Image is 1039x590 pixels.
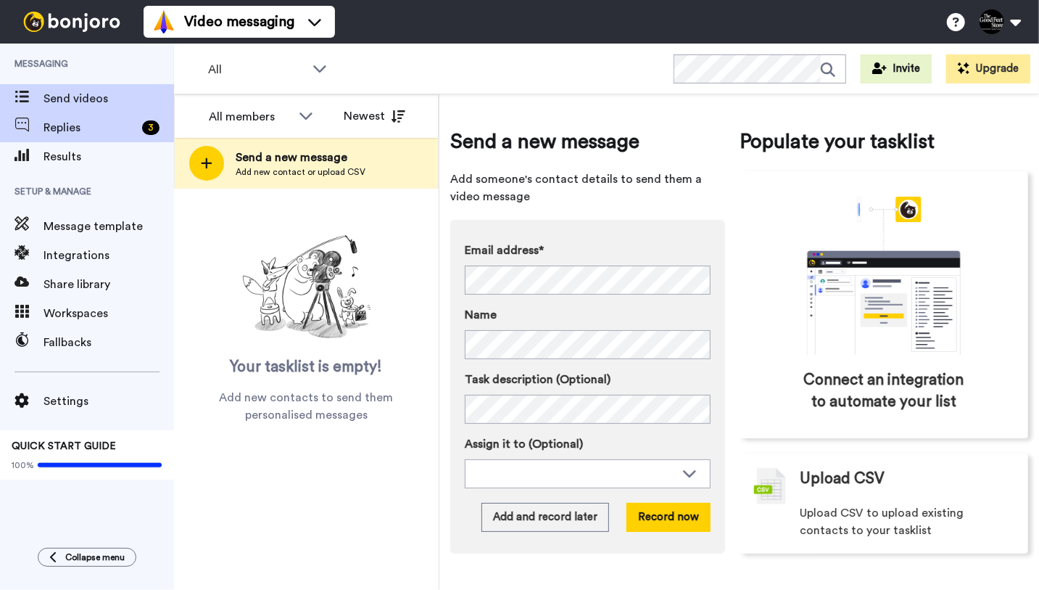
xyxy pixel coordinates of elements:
span: Send a new message [236,149,365,166]
span: All [208,61,305,78]
button: Upgrade [946,54,1030,83]
span: Workspaces [44,305,174,322]
label: Email address* [465,242,711,259]
span: Add someone's contact details to send them a video message [450,171,725,205]
div: 3 [142,120,160,135]
button: Invite [861,54,932,83]
span: Send videos [44,90,174,107]
span: Name [465,306,497,324]
span: Upload CSV to upload existing contacts to your tasklist [800,504,1014,539]
span: Replies [44,119,136,136]
button: Newest [333,102,416,131]
span: QUICK START GUIDE [12,441,116,451]
label: Task description (Optional) [465,371,711,388]
span: Settings [44,393,174,410]
img: csv-grey.png [754,468,786,504]
span: Collapse menu [65,552,125,563]
span: Fallbacks [44,334,174,351]
img: ready-set-action.png [234,229,379,345]
span: Send a new message [450,127,725,156]
span: Add new contact or upload CSV [236,166,365,178]
span: 100% [12,459,34,471]
img: vm-color.svg [152,10,175,33]
button: Record now [626,503,711,532]
div: All members [209,108,291,126]
span: Your tasklist is empty! [231,356,383,378]
div: animation [775,197,993,355]
span: Message template [44,218,174,235]
span: Connect an integration to automate your list [801,369,967,413]
span: Video messaging [184,12,294,32]
span: Upload CSV [800,468,885,490]
button: Collapse menu [38,548,136,567]
button: Add and record later [481,503,609,532]
span: Integrations [44,247,174,264]
span: Add new contacts to send them personalised messages [196,389,417,424]
span: Results [44,148,174,165]
span: Share library [44,276,174,293]
span: Populate your tasklist [740,127,1029,156]
img: bj-logo-header-white.svg [17,12,126,32]
label: Assign it to (Optional) [465,435,711,453]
